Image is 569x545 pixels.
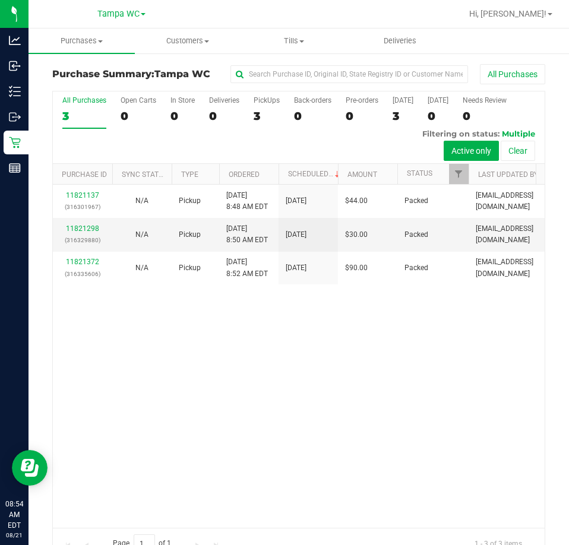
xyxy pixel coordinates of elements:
div: Pre-orders [346,96,378,104]
div: Needs Review [463,96,507,104]
div: 0 [463,109,507,123]
span: Purchases [29,36,135,46]
div: All Purchases [62,96,106,104]
iframe: Resource center [12,450,48,486]
div: [DATE] [428,96,448,104]
span: [DATE] [286,195,306,207]
a: 11821372 [66,258,99,266]
a: Amount [347,170,377,179]
a: Customers [135,28,241,53]
span: $90.00 [345,262,368,274]
inline-svg: Retail [9,137,21,148]
div: 3 [393,109,413,123]
inline-svg: Inventory [9,85,21,97]
inline-svg: Outbound [9,111,21,123]
span: [DATE] 8:52 AM EDT [226,256,268,279]
span: $44.00 [345,195,368,207]
input: Search Purchase ID, Original ID, State Registry ID or Customer Name... [230,65,468,83]
div: 3 [254,109,280,123]
inline-svg: Reports [9,162,21,174]
a: Filter [449,164,469,184]
div: 3 [62,109,106,123]
p: (316335606) [60,268,105,280]
span: Multiple [502,129,535,138]
button: All Purchases [480,64,545,84]
div: Open Carts [121,96,156,104]
div: 0 [294,109,331,123]
div: [DATE] [393,96,413,104]
a: 11821298 [66,224,99,233]
span: Customers [135,36,241,46]
div: 0 [170,109,195,123]
a: Deliveries [347,28,453,53]
span: Tampa WC [154,68,210,80]
inline-svg: Inbound [9,60,21,72]
span: [DATE] [286,229,306,240]
h3: Purchase Summary: [52,69,217,80]
a: Status [407,169,432,178]
p: (316329880) [60,235,105,246]
span: [DATE] [286,262,306,274]
div: PickUps [254,96,280,104]
a: Last Updated By [478,170,538,179]
span: Packed [404,195,428,207]
a: Sync Status [122,170,167,179]
span: Tampa WC [97,9,140,19]
div: Deliveries [209,96,239,104]
p: (316301967) [60,201,105,213]
button: N/A [135,262,148,274]
button: N/A [135,229,148,240]
div: 0 [121,109,156,123]
a: Ordered [229,170,260,179]
span: Not Applicable [135,264,148,272]
a: 11821137 [66,191,99,199]
span: Deliveries [368,36,432,46]
span: Hi, [PERSON_NAME]! [469,9,546,18]
a: Purchases [29,28,135,53]
button: Active only [444,141,499,161]
span: Pickup [179,195,201,207]
p: 08:54 AM EDT [5,499,23,531]
span: Not Applicable [135,230,148,239]
span: Filtering on status: [422,129,500,138]
a: Purchase ID [62,170,107,179]
span: Tills [241,36,346,46]
span: Packed [404,229,428,240]
a: Tills [241,28,347,53]
div: Back-orders [294,96,331,104]
span: [DATE] 8:48 AM EDT [226,190,268,213]
span: Pickup [179,229,201,240]
p: 08/21 [5,531,23,540]
a: Type [181,170,198,179]
span: $30.00 [345,229,368,240]
span: [DATE] 8:50 AM EDT [226,223,268,246]
div: 0 [428,109,448,123]
a: Scheduled [288,170,342,178]
button: Clear [501,141,535,161]
span: Packed [404,262,428,274]
span: Not Applicable [135,197,148,205]
div: In Store [170,96,195,104]
button: N/A [135,195,148,207]
div: 0 [209,109,239,123]
div: 0 [346,109,378,123]
span: Pickup [179,262,201,274]
inline-svg: Analytics [9,34,21,46]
